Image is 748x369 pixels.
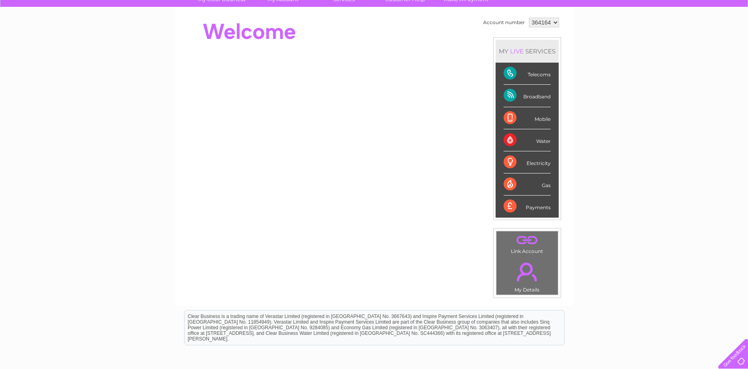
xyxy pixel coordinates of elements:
[504,151,551,173] div: Electricity
[184,4,564,39] div: Clear Business is a trading name of Verastar Limited (registered in [GEOGRAPHIC_DATA] No. 3667643...
[496,256,558,295] td: My Details
[496,231,558,256] td: Link Account
[498,258,556,286] a: .
[496,40,559,63] div: MY SERVICES
[498,233,556,247] a: .
[649,34,673,40] a: Telecoms
[504,63,551,85] div: Telecoms
[596,4,652,14] a: 0333 014 3131
[607,34,622,40] a: Water
[627,34,644,40] a: Energy
[504,196,551,217] div: Payments
[481,16,527,29] td: Account number
[721,34,740,40] a: Log out
[26,21,67,45] img: logo.png
[504,173,551,196] div: Gas
[508,47,525,55] div: LIVE
[504,85,551,107] div: Broadband
[504,129,551,151] div: Water
[504,107,551,129] div: Mobile
[695,34,714,40] a: Contact
[678,34,690,40] a: Blog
